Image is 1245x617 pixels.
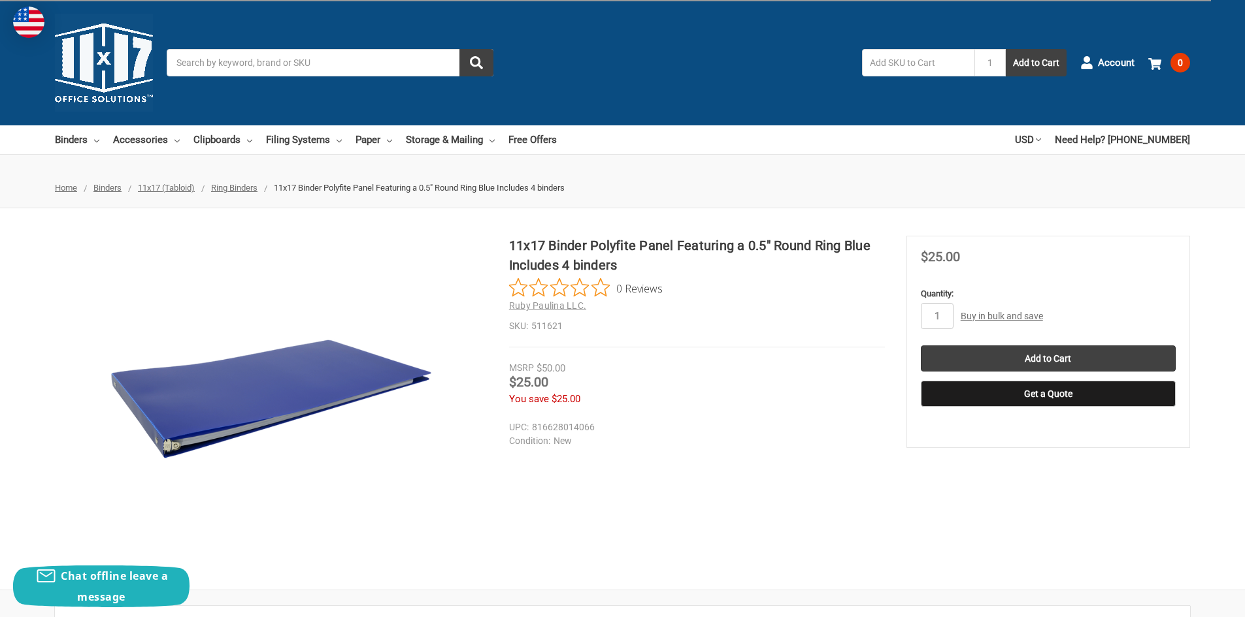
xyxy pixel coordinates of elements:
[509,361,534,375] div: MSRP
[509,420,879,434] dd: 816628014066
[93,183,122,193] a: Binders
[509,374,548,390] span: $25.00
[509,319,528,333] dt: SKU:
[921,287,1176,300] label: Quantity:
[55,183,77,193] a: Home
[113,125,180,154] a: Accessories
[13,7,44,38] img: duty and tax information for United States
[616,278,663,298] span: 0 Reviews
[1015,125,1041,154] a: USD
[509,319,885,333] dd: 511621
[274,183,565,193] span: 11x17 Binder Polyfite Panel Featuring a 0.5" Round Ring Blue Includes 4 binders
[509,434,879,448] dd: New
[1006,49,1067,76] button: Add to Cart
[921,249,960,264] span: $25.00
[406,125,495,154] a: Storage & Mailing
[138,183,195,193] a: 11x17 (Tabloid)
[167,49,493,76] input: Search by keyword, brand or SKU
[921,345,1176,372] input: Add to Cart
[537,362,565,374] span: $50.00
[1148,46,1190,80] a: 0
[13,565,190,607] button: Chat offline leave a message
[55,14,153,112] img: 11x17.com
[61,569,168,604] span: Chat offline leave a message
[862,49,974,76] input: Add SKU to Cart
[211,183,257,193] a: Ring Binders
[1137,582,1245,617] iframe: Google Customer Reviews
[193,125,252,154] a: Clipboards
[1080,46,1135,80] a: Account
[356,125,392,154] a: Paper
[552,393,580,405] span: $25.00
[921,381,1176,407] button: Get a Quote
[1055,125,1190,154] a: Need Help? [PHONE_NUMBER]
[509,300,586,311] a: Ruby Paulina LLC.
[55,125,99,154] a: Binders
[1098,55,1135,71] span: Account
[509,236,885,275] h1: 11x17 Binder Polyfite Panel Featuring a 0.5" Round Ring Blue Includes 4 binders
[1170,53,1190,72] span: 0
[509,278,663,298] button: Rated 0 out of 5 stars from 0 reviews. Jump to reviews.
[961,311,1043,321] a: Buy in bulk and save
[108,236,435,562] img: 11x17 Binder Polyfite Panel Featuring a 0.5" Round Ring Blue Includes 4 binders
[266,125,342,154] a: Filing Systems
[509,393,549,405] span: You save
[509,420,529,434] dt: UPC:
[508,125,557,154] a: Free Offers
[509,434,550,448] dt: Condition:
